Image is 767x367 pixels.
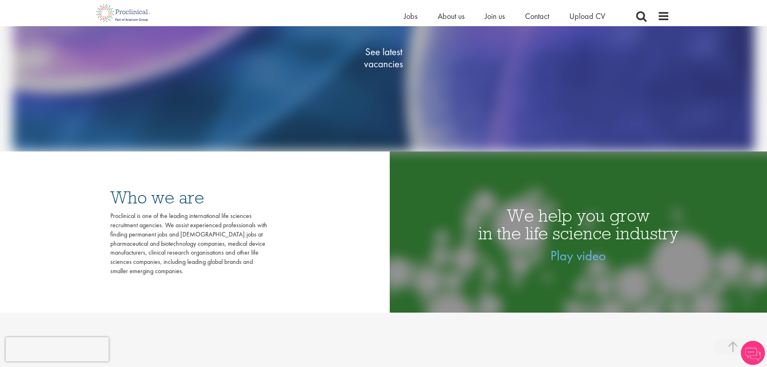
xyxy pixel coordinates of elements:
[741,341,765,365] img: Chatbot
[6,337,109,361] iframe: reCAPTCHA
[343,14,424,102] a: See latestvacancies
[525,11,549,21] a: Contact
[438,11,465,21] a: About us
[485,11,505,21] a: Join us
[550,247,606,264] a: Play video
[569,11,605,21] a: Upload CV
[110,189,267,206] h3: Who we are
[343,46,424,70] span: See latest vacancies
[110,211,267,276] div: Proclinical is one of the leading international life sciences recruitment agencies. We assist exp...
[404,11,418,21] a: Jobs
